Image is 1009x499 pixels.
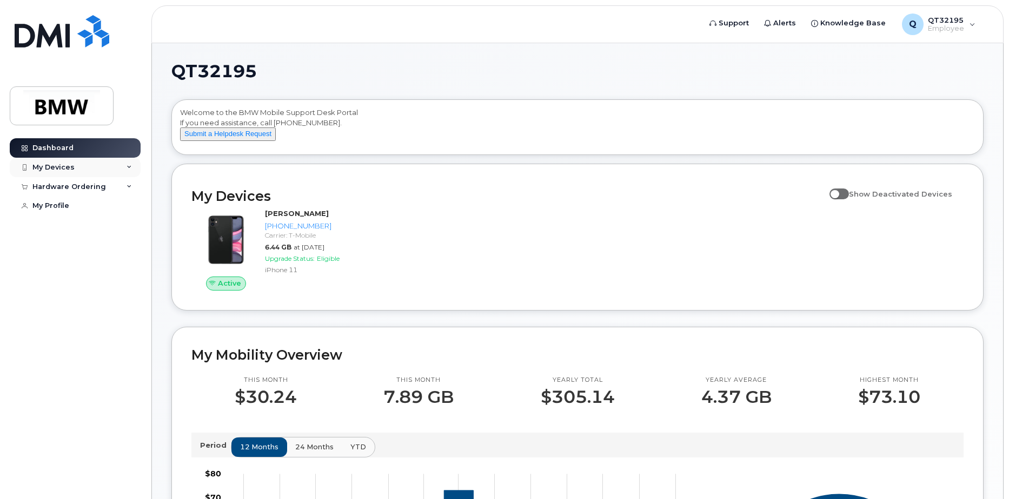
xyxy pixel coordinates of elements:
[849,190,952,198] span: Show Deactivated Devices
[200,214,252,266] img: iPhone_11.jpg
[541,376,615,385] p: Yearly total
[191,347,964,363] h2: My Mobility Overview
[317,254,340,262] span: Eligible
[200,440,231,450] p: Period
[350,442,366,452] span: YTD
[858,376,920,385] p: Highest month
[171,63,257,79] span: QT32195
[265,209,329,218] strong: [PERSON_NAME]
[383,376,454,385] p: This month
[541,387,615,407] p: $305.14
[235,387,297,407] p: $30.24
[265,265,370,274] div: iPhone 11
[218,278,241,288] span: Active
[191,208,375,291] a: Active[PERSON_NAME][PHONE_NUMBER]Carrier: T-Mobile6.44 GBat [DATE]Upgrade Status:EligibleiPhone 11
[265,221,370,231] div: [PHONE_NUMBER]
[235,376,297,385] p: This month
[265,243,291,251] span: 6.44 GB
[191,188,824,204] h2: My Devices
[265,231,370,240] div: Carrier: T-Mobile
[180,127,276,141] button: Submit a Helpdesk Request
[265,254,315,262] span: Upgrade Status:
[701,387,772,407] p: 4.37 GB
[180,129,276,138] a: Submit a Helpdesk Request
[295,442,334,452] span: 24 months
[962,452,1001,491] iframe: Messenger Launcher
[294,243,324,251] span: at [DATE]
[829,184,838,192] input: Show Deactivated Devices
[701,376,772,385] p: Yearly average
[205,469,221,478] tspan: $80
[858,387,920,407] p: $73.10
[383,387,454,407] p: 7.89 GB
[180,107,975,151] div: Welcome to the BMW Mobile Support Desk Portal If you need assistance, call [PHONE_NUMBER].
